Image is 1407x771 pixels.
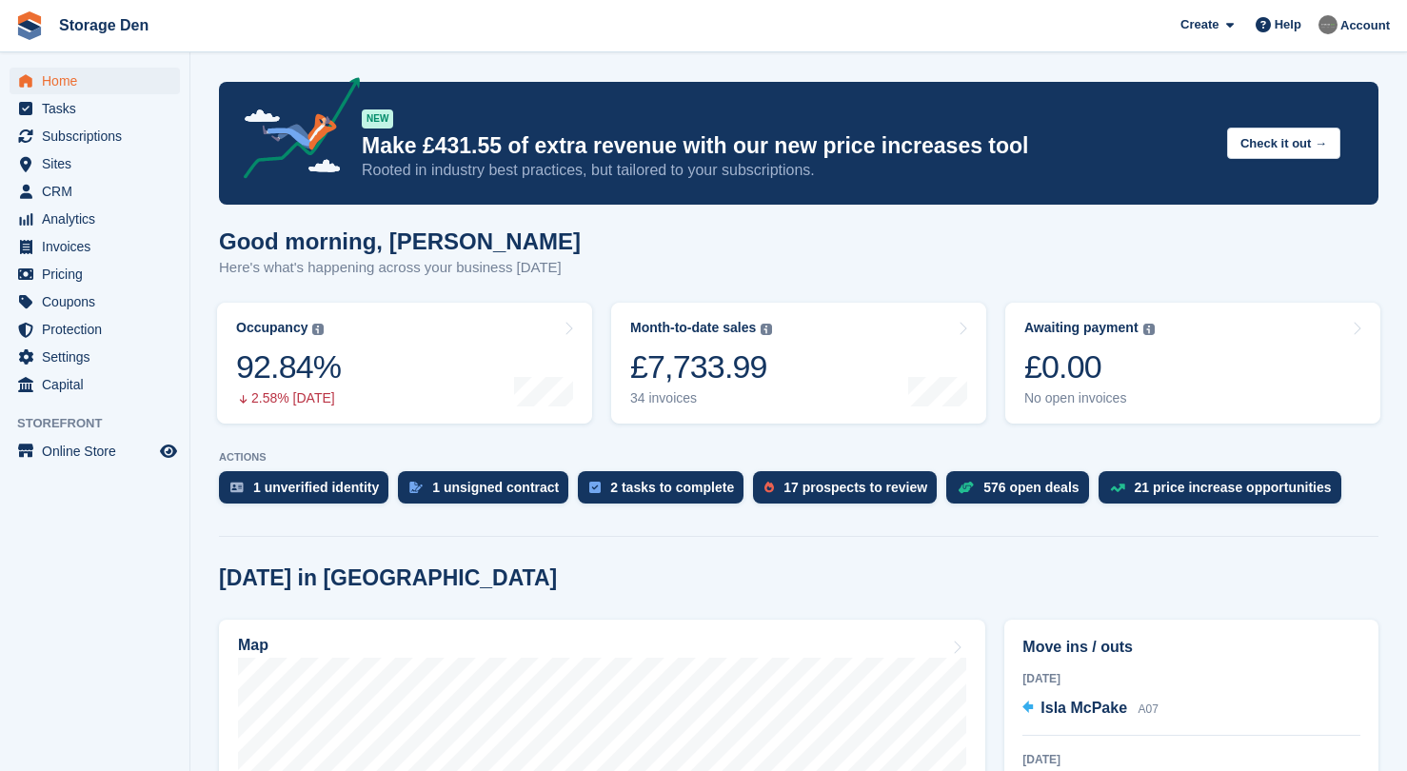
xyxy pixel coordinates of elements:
img: prospect-51fa495bee0391a8d652442698ab0144808aea92771e9ea1ae160a38d050c398.svg [764,482,774,493]
button: Check it out → [1227,128,1340,159]
span: Isla McPake [1040,700,1127,716]
a: Preview store [157,440,180,463]
span: Pricing [42,261,156,287]
img: deal-1b604bf984904fb50ccaf53a9ad4b4a5d6e5aea283cecdc64d6e3604feb123c2.svg [958,481,974,494]
img: stora-icon-8386f47178a22dfd0bd8f6a31ec36ba5ce8667c1dd55bd0f319d3a0aa187defe.svg [15,11,44,40]
div: [DATE] [1022,670,1360,687]
a: Isla McPake A07 [1022,697,1159,722]
img: price-adjustments-announcement-icon-8257ccfd72463d97f412b2fc003d46551f7dbcb40ab6d574587a9cd5c0d94... [228,77,361,186]
a: menu [10,316,180,343]
a: Month-to-date sales £7,733.99 34 invoices [611,303,986,424]
a: Occupancy 92.84% 2.58% [DATE] [217,303,592,424]
div: 576 open deals [983,480,1079,495]
span: A07 [1139,702,1159,716]
a: menu [10,344,180,370]
a: menu [10,438,180,465]
span: Analytics [42,206,156,232]
a: menu [10,206,180,232]
span: Online Store [42,438,156,465]
a: menu [10,150,180,177]
span: Protection [42,316,156,343]
a: menu [10,95,180,122]
img: contract_signature_icon-13c848040528278c33f63329250d36e43548de30e8caae1d1a13099fd9432cc5.svg [409,482,423,493]
a: menu [10,178,180,205]
span: Storefront [17,414,189,433]
img: Brian Barbour [1318,15,1338,34]
span: Tasks [42,95,156,122]
div: 21 price increase opportunities [1135,480,1332,495]
div: £0.00 [1024,347,1155,386]
a: menu [10,371,180,398]
span: Create [1180,15,1219,34]
img: icon-info-grey-7440780725fd019a000dd9b08b2336e03edf1995a4989e88bcd33f0948082b44.svg [312,324,324,335]
a: 1 unsigned contract [398,471,578,513]
img: icon-info-grey-7440780725fd019a000dd9b08b2336e03edf1995a4989e88bcd33f0948082b44.svg [761,324,772,335]
div: [DATE] [1022,751,1360,768]
div: Month-to-date sales [630,320,756,336]
div: 2.58% [DATE] [236,390,341,406]
span: Subscriptions [42,123,156,149]
span: Capital [42,371,156,398]
a: Awaiting payment £0.00 No open invoices [1005,303,1380,424]
div: 1 unsigned contract [432,480,559,495]
a: menu [10,261,180,287]
img: icon-info-grey-7440780725fd019a000dd9b08b2336e03edf1995a4989e88bcd33f0948082b44.svg [1143,324,1155,335]
a: menu [10,123,180,149]
div: 1 unverified identity [253,480,379,495]
span: Sites [42,150,156,177]
a: 2 tasks to complete [578,471,753,513]
span: CRM [42,178,156,205]
div: No open invoices [1024,390,1155,406]
a: 21 price increase opportunities [1099,471,1351,513]
p: Rooted in industry best practices, but tailored to your subscriptions. [362,160,1212,181]
a: 576 open deals [946,471,1098,513]
h2: [DATE] in [GEOGRAPHIC_DATA] [219,565,557,591]
a: 17 prospects to review [753,471,946,513]
div: £7,733.99 [630,347,772,386]
span: Account [1340,16,1390,35]
p: Here's what's happening across your business [DATE] [219,257,581,279]
span: Invoices [42,233,156,260]
div: 34 invoices [630,390,772,406]
span: Help [1275,15,1301,34]
p: Make £431.55 of extra revenue with our new price increases tool [362,132,1212,160]
span: Coupons [42,288,156,315]
h1: Good morning, [PERSON_NAME] [219,228,581,254]
div: 92.84% [236,347,341,386]
div: 17 prospects to review [783,480,927,495]
div: NEW [362,109,393,128]
a: 1 unverified identity [219,471,398,513]
img: verify_identity-adf6edd0f0f0b5bbfe63781bf79b02c33cf7c696d77639b501bdc392416b5a36.svg [230,482,244,493]
a: menu [10,233,180,260]
a: menu [10,288,180,315]
span: Home [42,68,156,94]
span: Settings [42,344,156,370]
h2: Map [238,637,268,654]
div: 2 tasks to complete [610,480,734,495]
img: price_increase_opportunities-93ffe204e8149a01c8c9dc8f82e8f89637d9d84a8eef4429ea346261dce0b2c0.svg [1110,484,1125,492]
div: Occupancy [236,320,307,336]
div: Awaiting payment [1024,320,1139,336]
a: menu [10,68,180,94]
img: task-75834270c22a3079a89374b754ae025e5fb1db73e45f91037f5363f120a921f8.svg [589,482,601,493]
a: Storage Den [51,10,156,41]
h2: Move ins / outs [1022,636,1360,659]
p: ACTIONS [219,451,1378,464]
